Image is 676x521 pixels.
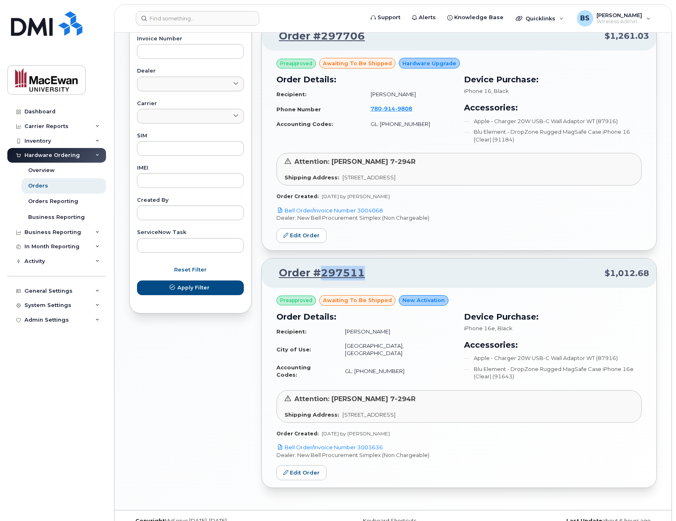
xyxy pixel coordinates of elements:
[495,325,513,331] span: , Black
[464,128,642,143] li: Blu Element - DropZone Rugged MagSafe Case iPhone 16 (Clear) (91184)
[338,360,454,382] td: GL: [PHONE_NUMBER]
[382,105,395,112] span: 914
[371,105,412,112] span: 780
[464,102,642,114] h3: Accessories:
[338,339,454,360] td: [GEOGRAPHIC_DATA], [GEOGRAPHIC_DATA]
[276,346,311,353] strong: City of Use:
[276,451,642,459] p: Dealer: New Bell Procurement Simplex (Non Chargeable)
[137,101,244,106] label: Carrier
[510,10,570,26] div: Quicklinks
[137,36,244,42] label: Invoice Number
[442,9,509,26] a: Knowledge Base
[276,214,642,222] p: Dealer: New Bell Procurement Simplex (Non Chargeable)
[285,174,339,181] strong: Shipping Address:
[294,395,415,403] span: Attention: [PERSON_NAME] 7-294R
[137,166,244,171] label: IMEI
[363,117,454,131] td: GL: [PHONE_NUMBER]
[276,328,307,335] strong: Recipient:
[596,18,642,25] span: Wireless Admin
[342,411,395,418] span: [STREET_ADDRESS]
[276,207,383,214] a: Bell Order/Invoice Number 3004068
[419,13,436,22] span: Alerts
[395,105,412,112] span: 9808
[294,158,415,166] span: Attention: [PERSON_NAME] 7-294R
[526,15,555,22] span: Quicklinks
[571,10,656,26] div: Bevan Sauks
[464,117,642,125] li: Apple - Charger 20W USB-C Wall Adaptor WT (87916)
[342,174,395,181] span: [STREET_ADDRESS]
[464,325,495,331] span: iPhone 16e
[323,296,392,304] span: awaiting to be shipped
[596,12,642,18] span: [PERSON_NAME]
[137,230,244,235] label: ServiceNow Task
[285,411,339,418] strong: Shipping Address:
[464,88,491,94] span: iPhone 16
[464,365,642,380] li: Blu Element - DropZone Rugged MagSafe Case iPhone 16e (Clear) (91643)
[280,60,312,67] span: Preapproved
[605,267,649,279] span: $1,012.68
[378,13,400,22] span: Support
[276,364,311,378] strong: Accounting Codes:
[269,266,365,280] a: Order #297511
[137,263,244,277] button: Reset Filter
[276,465,327,480] a: Edit Order
[276,228,327,243] a: Edit Order
[137,133,244,139] label: SIM
[371,105,422,112] a: 7809149808
[580,13,590,23] span: BS
[338,325,454,339] td: [PERSON_NAME]
[137,198,244,203] label: Created By
[137,68,244,74] label: Dealer
[276,121,333,127] strong: Accounting Codes:
[464,354,642,362] li: Apple - Charger 20W USB-C Wall Adaptor WT (87916)
[137,280,244,295] button: Apply Filter
[276,91,307,97] strong: Recipient:
[276,311,454,323] h3: Order Details:
[323,60,392,67] span: awaiting to be shipped
[322,430,390,437] span: [DATE] by [PERSON_NAME]
[464,339,642,351] h3: Accessories:
[276,444,383,450] a: Bell Order/Invoice Number 3003636
[363,87,454,102] td: [PERSON_NAME]
[402,60,456,67] span: Hardware Upgrade
[464,311,642,323] h3: Device Purchase:
[280,297,312,304] span: Preapproved
[406,9,442,26] a: Alerts
[365,9,406,26] a: Support
[177,284,210,291] span: Apply Filter
[464,73,642,86] h3: Device Purchase:
[174,266,207,274] span: Reset Filter
[276,430,318,437] strong: Order Created:
[322,193,390,199] span: [DATE] by [PERSON_NAME]
[276,193,318,199] strong: Order Created:
[276,73,454,86] h3: Order Details:
[269,29,365,44] a: Order #297706
[454,13,504,22] span: Knowledge Base
[276,106,321,113] strong: Phone Number
[136,11,259,26] input: Find something...
[605,30,649,42] span: $1,261.03
[402,296,445,304] span: New Activation
[491,88,509,94] span: , Black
